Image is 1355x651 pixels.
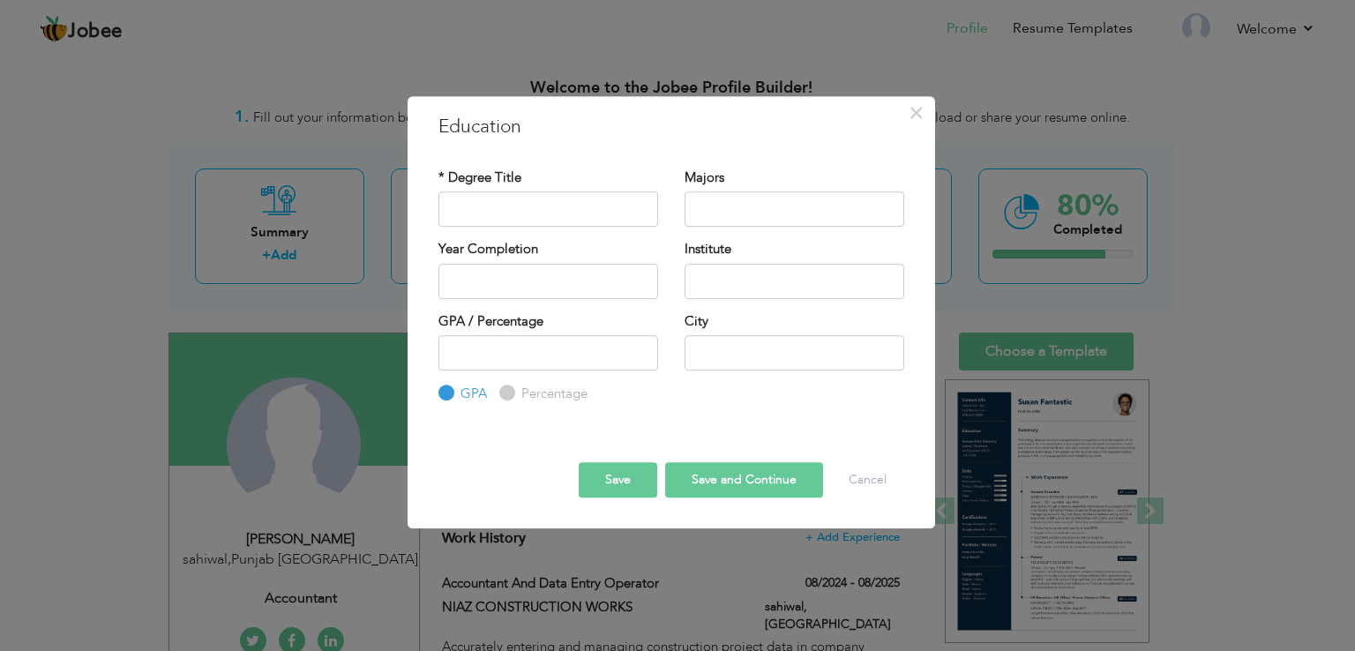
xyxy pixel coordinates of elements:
[438,312,543,331] label: GPA / Percentage
[685,240,731,258] label: Institute
[456,385,487,403] label: GPA
[438,114,904,140] h3: Education
[438,240,538,258] label: Year Completion
[517,385,588,403] label: Percentage
[831,462,904,498] button: Cancel
[685,312,708,331] label: City
[665,462,823,498] button: Save and Continue
[579,462,657,498] button: Save
[909,97,924,129] span: ×
[438,168,521,187] label: * Degree Title
[902,99,931,127] button: Close
[685,168,724,187] label: Majors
